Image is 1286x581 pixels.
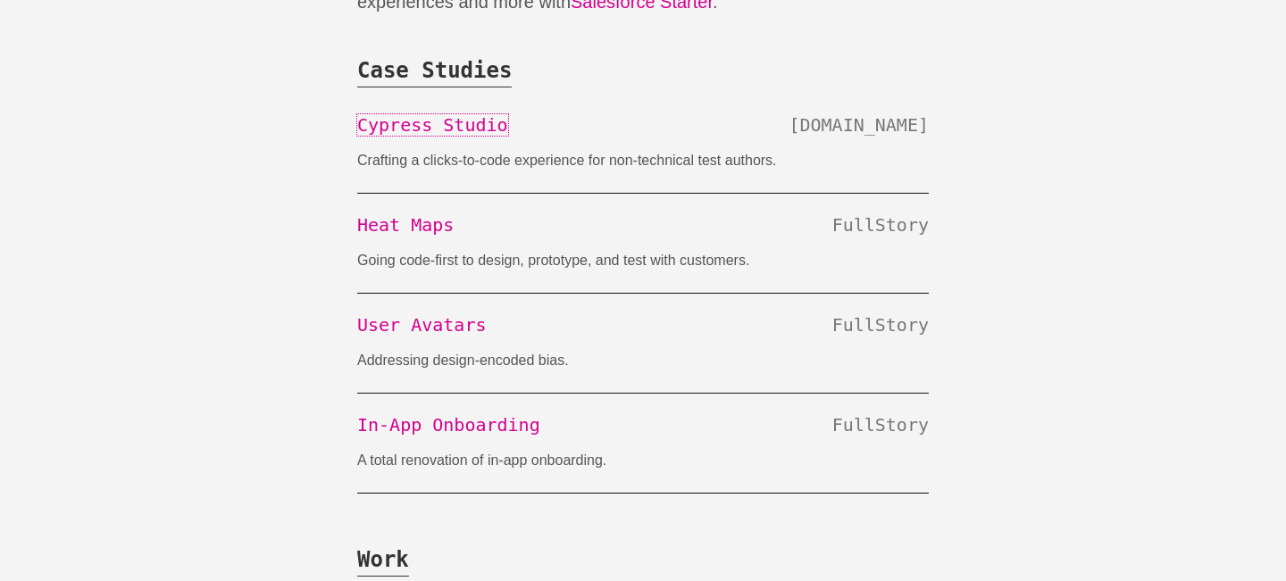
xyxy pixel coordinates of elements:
[357,450,843,471] p: A total renovation of in-app onboarding.
[832,214,929,236] span: FullStory
[357,250,843,271] p: Going code-first to design, prototype, and test with customers.
[357,114,508,136] a: Cypress Studio
[357,350,843,371] p: Addressing design-encoded bias.
[357,214,454,236] a: Heat Maps
[357,150,843,171] p: Crafting a clicks-to-code experience for non-technical test authors.
[357,314,487,336] a: User Avatars
[832,314,929,336] span: FullStory
[832,414,929,436] span: FullStory
[357,547,409,577] span: Work
[357,414,540,436] a: In-App Onboarding
[789,114,929,136] span: [DOMAIN_NAME]
[357,58,512,87] span: Case Studies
